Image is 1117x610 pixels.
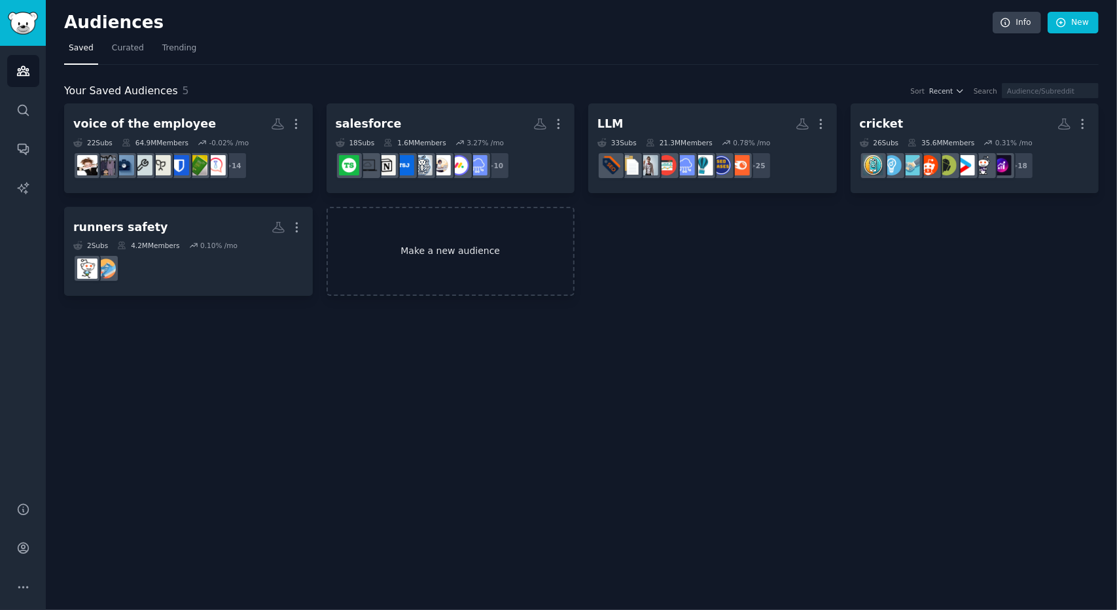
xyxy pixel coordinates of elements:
button: Recent [929,86,965,96]
img: seojobs [693,155,713,175]
div: 0.78 % /mo [733,138,770,147]
img: Ask_HR [77,155,98,175]
div: 35.6M Members [908,138,974,147]
img: work [114,155,134,175]
div: + 14 [220,152,247,179]
div: cricket [860,116,904,132]
div: + 18 [1006,152,1034,179]
img: technology [900,155,920,175]
img: WorkAdvice [205,155,226,175]
a: salesforce18Subs1.6MMembers3.27% /mo+10SaaSmondaydotcomJobPHSaasSelectiontechsalesjobsNotionSales... [327,103,575,193]
a: LLM33Subs21.3MMembers0.78% /mo+25SEMrushSEO_casesseojobsSaaSSEO_MethodsBacklinkSEOSEO_Infographic... [588,103,837,193]
a: Curated [107,38,149,65]
h2: Audiences [64,12,993,33]
img: SaasSelection [412,155,433,175]
span: Saved [69,43,94,54]
span: Recent [929,86,953,96]
img: Notion [376,155,396,175]
div: Search [974,86,997,96]
img: SEMrush [730,155,750,175]
img: SEO_Infographics [620,155,640,175]
a: runners safety2Subs4.2MMembers0.10% /moXXRunningrunning [64,207,313,296]
a: Saved [64,38,98,65]
a: Trending [158,38,201,65]
img: running [77,259,98,279]
img: androidapps [936,155,957,175]
img: workplace_bullying [132,155,152,175]
div: 3.27 % /mo [467,138,504,147]
img: SEO_Methods [656,155,677,175]
div: -0.02 % /mo [209,138,249,147]
div: 1.6M Members [383,138,446,147]
img: SaaS [467,155,488,175]
div: 22 Sub s [73,138,113,147]
img: Bitwarden [169,155,189,175]
img: ToxicWorkplace [151,155,171,175]
div: 4.2M Members [117,241,179,250]
span: Your Saved Audiences [64,83,178,99]
img: AppHookup [918,155,938,175]
div: Sort [911,86,925,96]
div: 18 Sub s [336,138,375,147]
span: 5 [183,84,189,97]
a: Info [993,12,1041,34]
img: JobPH [431,155,451,175]
img: bigseo [601,155,622,175]
div: + 25 [744,152,771,179]
div: runners safety [73,219,168,236]
img: BacklinkSEO [638,155,658,175]
div: 2 Sub s [73,241,108,250]
img: SalesforceCareers [357,155,378,175]
div: 33 Sub s [597,138,637,147]
div: 26 Sub s [860,138,899,147]
a: New [1048,12,1099,34]
img: XXRunning [96,259,116,279]
img: SaaS [675,155,695,175]
img: SEO_cases [711,155,732,175]
div: 0.31 % /mo [995,138,1033,147]
a: cricket26Subs35.6MMembers0.31% /mo+18startup_fundingTwitch_StartupstartupandroidappsAppHookuptech... [851,103,1099,193]
img: Twitch_Startup [973,155,993,175]
div: 0.10 % /mo [200,241,238,250]
a: Make a new audience [327,207,575,296]
img: GummySearch logo [8,12,38,35]
a: voice of the employee22Subs64.9MMembers-0.02% /mo+14WorkAdviceWorkplaceAccidentsBitwardenToxicWor... [64,103,313,193]
img: Entrepreneur [881,155,902,175]
img: startup_funding [991,155,1012,175]
span: Trending [162,43,196,54]
div: voice of the employee [73,116,216,132]
input: Audience/Subreddit [1002,83,1099,98]
span: Curated [112,43,144,54]
img: WorkplaceAccidents [187,155,207,175]
img: techsalesjobs [394,155,414,175]
div: 21.3M Members [646,138,713,147]
img: startup [955,155,975,175]
img: IndianWorkplace [96,155,116,175]
img: AppIdeas [863,155,883,175]
img: mondaydotcom [449,155,469,175]
div: salesforce [336,116,402,132]
div: LLM [597,116,624,132]
div: + 10 [482,152,510,179]
div: 64.9M Members [122,138,188,147]
img: techsales [339,155,359,175]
